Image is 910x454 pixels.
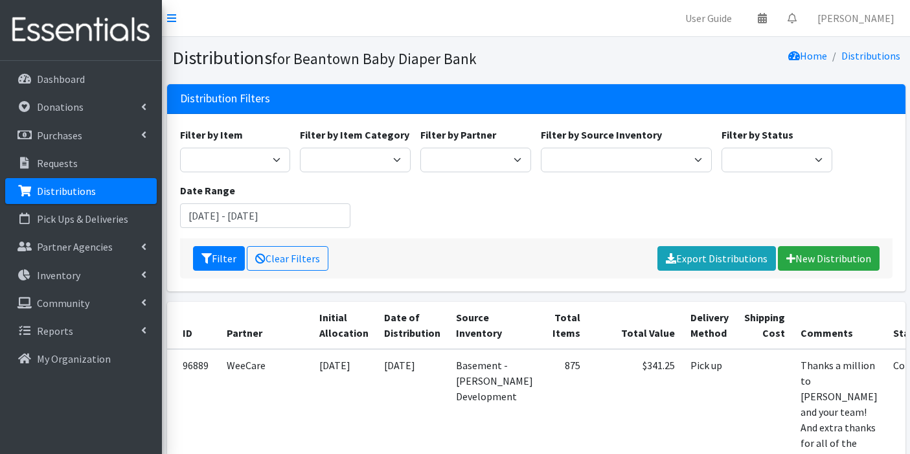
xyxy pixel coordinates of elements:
h3: Distribution Filters [180,92,270,106]
p: Pick Ups & Deliveries [37,212,128,225]
a: Pick Ups & Deliveries [5,206,157,232]
a: Requests [5,150,157,176]
label: Filter by Item [180,127,243,142]
p: Dashboard [37,73,85,85]
th: Total Value [588,302,683,349]
a: Inventory [5,262,157,288]
input: January 1, 2011 - December 31, 2011 [180,203,351,228]
label: Filter by Status [722,127,793,142]
p: Reports [37,324,73,337]
a: Donations [5,94,157,120]
th: Partner [219,302,312,349]
th: Comments [793,302,885,349]
a: Dashboard [5,66,157,92]
th: Date of Distribution [376,302,448,349]
th: Shipping Cost [736,302,793,349]
p: My Organization [37,352,111,365]
label: Filter by Partner [420,127,496,142]
label: Filter by Item Category [300,127,409,142]
a: User Guide [675,5,742,31]
p: Inventory [37,269,80,282]
a: Home [788,49,827,62]
p: Partner Agencies [37,240,113,253]
label: Date Range [180,183,235,198]
a: Distributions [5,178,157,204]
p: Community [37,297,89,310]
a: Distributions [841,49,900,62]
th: Source Inventory [448,302,541,349]
a: [PERSON_NAME] [807,5,905,31]
a: My Organization [5,346,157,372]
a: Community [5,290,157,316]
p: Requests [37,157,78,170]
img: HumanEssentials [5,8,157,52]
a: Purchases [5,122,157,148]
p: Donations [37,100,84,113]
th: Initial Allocation [312,302,376,349]
h1: Distributions [172,47,532,69]
a: New Distribution [778,246,880,271]
a: Reports [5,318,157,344]
label: Filter by Source Inventory [541,127,662,142]
a: Clear Filters [247,246,328,271]
th: Total Items [541,302,588,349]
a: Export Distributions [657,246,776,271]
th: ID [167,302,219,349]
p: Distributions [37,185,96,198]
p: Purchases [37,129,82,142]
th: Delivery Method [683,302,736,349]
a: Partner Agencies [5,234,157,260]
small: for Beantown Baby Diaper Bank [272,49,477,68]
button: Filter [193,246,245,271]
